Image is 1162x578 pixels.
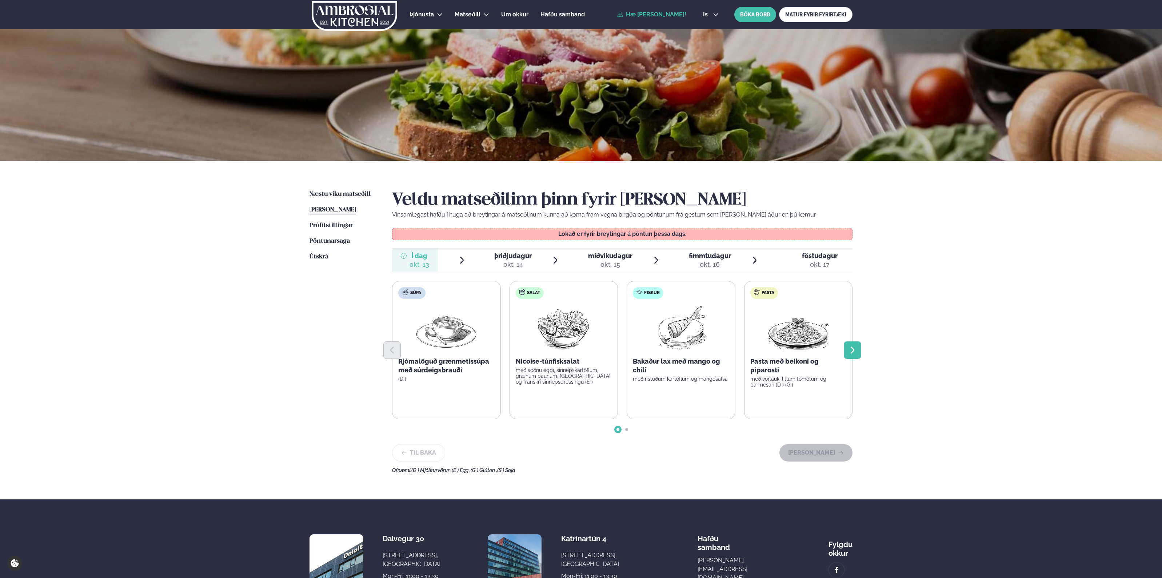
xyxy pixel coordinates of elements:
span: (G ) Glúten , [471,467,497,473]
a: Prófílstillingar [310,221,353,230]
div: okt. 15 [588,260,632,269]
span: Salat [527,290,540,296]
p: með ristuðum kartöflum og mangósalsa [633,376,729,382]
img: Soup.png [414,305,478,351]
a: Um okkur [501,10,528,19]
span: föstudagur [802,252,838,260]
div: okt. 17 [802,260,838,269]
div: Dalvegur 30 [383,534,440,543]
div: okt. 16 [689,260,731,269]
button: [PERSON_NAME] [779,444,852,462]
div: okt. 13 [410,260,429,269]
img: Spagetti.png [766,305,830,351]
span: [PERSON_NAME] [310,207,356,213]
span: (D ) Mjólkurvörur , [411,467,452,473]
img: fish.svg [636,289,642,295]
span: miðvikudagur [588,252,632,260]
p: Lokað er fyrir breytingar á pöntun þessa dags. [400,231,845,237]
img: salad.svg [519,289,525,295]
a: MATUR FYRIR FYRIRTÆKI [779,7,852,22]
button: is [697,12,724,17]
p: með soðnu eggi, sinnepskartöflum, grænum baunum, [GEOGRAPHIC_DATA] og franskri sinnepsdressingu (E ) [516,367,612,385]
button: Til baka [392,444,445,462]
span: Útskrá [310,254,328,260]
a: Pöntunarsaga [310,237,350,246]
p: (D ) [398,376,495,382]
span: Hafðu samband [698,528,730,552]
div: [STREET_ADDRESS], [GEOGRAPHIC_DATA] [561,551,619,569]
p: með vorlauk, litlum tómötum og parmesan (D ) (G ) [750,376,847,388]
img: Salad.png [531,305,596,351]
div: Ofnæmi: [392,467,852,473]
a: Matseðill [455,10,480,19]
a: Næstu viku matseðill [310,190,371,199]
div: [STREET_ADDRESS], [GEOGRAPHIC_DATA] [383,551,440,569]
span: Næstu viku matseðill [310,191,371,197]
button: BÓKA BORÐ [734,7,776,22]
span: (E ) Egg , [452,467,471,473]
span: Matseðill [455,11,480,18]
p: Pasta með beikoni og piparosti [750,357,847,375]
a: Útskrá [310,253,328,261]
span: Pasta [762,290,774,296]
span: (S ) Soja [497,467,515,473]
img: soup.svg [403,289,408,295]
a: Hæ [PERSON_NAME]! [617,11,686,18]
span: Go to slide 2 [625,428,628,431]
div: Fylgdu okkur [828,534,852,558]
span: is [703,12,710,17]
span: Pöntunarsaga [310,238,350,244]
span: Súpa [410,290,421,296]
img: image alt [832,566,840,574]
div: okt. 14 [494,260,532,269]
span: Fiskur [644,290,660,296]
span: Þjónusta [410,11,434,18]
button: Next slide [844,341,861,359]
a: image alt [829,562,844,578]
img: Fish.png [649,305,713,351]
span: þriðjudagur [494,252,532,260]
a: [PERSON_NAME] [310,206,356,214]
span: fimmtudagur [689,252,731,260]
a: Cookie settings [7,556,22,571]
span: Um okkur [501,11,528,18]
span: Prófílstillingar [310,222,353,229]
img: logo [311,1,398,31]
a: Hafðu samband [540,10,585,19]
span: Go to slide 1 [616,428,619,431]
h2: Veldu matseðilinn þinn fyrir [PERSON_NAME] [392,190,852,210]
p: Vinsamlegast hafðu í huga að breytingar á matseðlinum kunna að koma fram vegna birgða og pöntunum... [392,210,852,219]
span: Í dag [410,252,429,260]
p: Rjómalöguð grænmetissúpa með súrdeigsbrauði [398,357,495,375]
a: Þjónusta [410,10,434,19]
p: Bakaður lax með mango og chilí [633,357,729,375]
div: Katrínartún 4 [561,534,619,543]
img: pasta.svg [754,289,760,295]
p: Nicoise-túnfisksalat [516,357,612,366]
span: Hafðu samband [540,11,585,18]
button: Previous slide [383,341,401,359]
